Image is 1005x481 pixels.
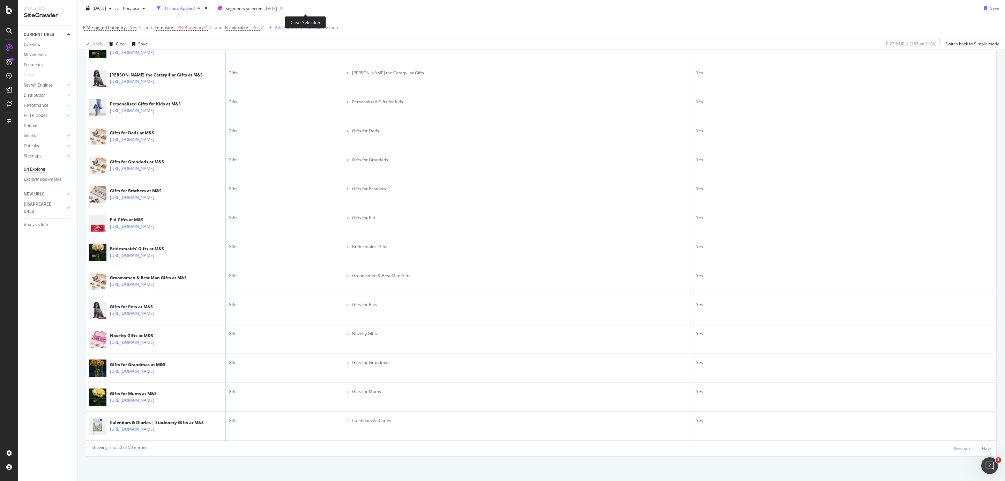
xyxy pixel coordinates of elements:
[215,24,222,30] div: and
[352,388,690,395] li: Gifts for Mums
[229,70,341,76] div: Gifts
[981,3,999,14] button: Save
[178,23,208,32] span: PLP/Category/*
[110,281,154,288] a: [URL][DOMAIN_NAME]
[352,70,690,76] li: [PERSON_NAME] the Caterpillar Gifts
[24,61,72,69] a: Segments
[110,368,154,375] a: [URL][DOMAIN_NAME]
[24,221,72,229] a: Analysis Info
[24,153,65,160] a: Sitemaps
[24,12,72,20] div: SiteCrawler
[83,3,114,14] button: [DATE]
[89,125,106,148] img: main image
[24,41,40,49] div: Overview
[215,3,277,14] button: Segments selected[DATE]
[110,165,154,172] a: [URL][DOMAIN_NAME]
[352,244,690,250] li: Bridesmaids’ Gifts
[138,41,148,47] div: Save
[696,244,993,250] div: Yes
[24,31,54,38] div: CURRENT URLS
[89,299,106,322] img: main image
[229,388,341,395] div: Gifts
[352,186,690,192] li: Gifts for Brothers
[275,24,293,30] div: Add Filter
[164,5,195,11] div: 3 Filters Applied
[110,194,154,201] a: [URL][DOMAIN_NAME]
[114,5,120,11] span: vs
[89,241,106,264] img: main image
[24,132,65,140] a: Inlinks
[92,41,103,47] div: Apply
[155,24,173,30] span: Template
[352,128,690,134] li: Gifts for Dads
[89,328,106,351] img: main image
[696,388,993,395] div: Yes
[696,157,993,163] div: Yes
[83,24,126,30] span: PIM Flagged Category
[83,38,103,50] button: Apply
[110,78,154,85] a: [URL][DOMAIN_NAME]
[954,444,970,453] button: Previous
[24,92,46,99] div: Distribution
[352,157,690,163] li: Gifts for Grandads
[266,23,293,32] button: Add Filter
[696,417,993,424] div: Yes
[229,99,341,105] div: Gifts
[352,215,690,221] li: Gifts for Eid
[110,310,154,317] a: [URL][DOMAIN_NAME]
[89,270,106,293] img: main image
[229,273,341,279] div: Gifts
[106,38,126,50] button: Clear
[110,362,185,368] div: Gifts for Grandmas at M&S
[89,415,106,438] img: main image
[24,51,46,59] div: Movements
[89,357,106,380] img: main image
[110,420,204,426] div: Calendars & Diaries | Stationery Gifts at M&S
[886,41,937,47] div: 0.22 % URLs ( 267 on 119K )
[24,82,65,89] a: Search Engines
[215,24,222,31] button: and
[129,38,148,50] button: Save
[110,49,154,56] a: [URL][DOMAIN_NAME]
[110,339,154,346] a: [URL][DOMAIN_NAME]
[945,41,999,47] div: Switch back to Simple mode
[24,61,43,69] div: Segments
[89,386,106,409] img: main image
[120,5,140,11] span: Previous
[696,331,993,337] div: Yes
[253,23,260,32] span: Yes
[24,132,36,140] div: Inlinks
[110,426,154,433] a: [URL][DOMAIN_NAME]
[954,446,970,452] div: Previous
[24,142,65,150] a: Outlinks
[24,122,72,129] a: Content
[990,5,999,11] div: Save
[24,72,34,79] div: Visits
[229,157,341,163] div: Gifts
[24,221,48,229] div: Analysis Info
[24,176,72,183] a: Explorer Bookmarks
[229,331,341,337] div: Gifts
[229,244,341,250] div: Gifts
[352,331,690,337] li: Novelty Gifts
[352,99,690,105] li: Personalised Gifts for Kids
[24,102,65,109] a: Performance
[225,6,262,12] span: Segments selected
[110,130,185,136] div: Gifts for Dads at M&S
[110,252,154,259] a: [URL][DOMAIN_NAME]
[24,191,44,198] div: NEW URLS
[696,186,993,192] div: Yes
[229,215,341,221] div: Gifts
[696,128,993,134] div: Yes
[24,142,39,150] div: Outlinks
[24,82,53,89] div: Search Engines
[174,24,177,30] span: =
[120,3,148,14] button: Previous
[24,176,61,183] div: Explorer Bookmarks
[225,24,248,30] span: Is Indexable
[110,107,154,114] a: [URL][DOMAIN_NAME]
[110,136,154,143] a: [URL][DOMAIN_NAME]
[91,444,148,453] div: Showing 1 to 50 of 50 entries
[24,112,65,119] a: HTTP Codes
[110,72,203,78] div: [PERSON_NAME] the Caterpillar Gifts at M&S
